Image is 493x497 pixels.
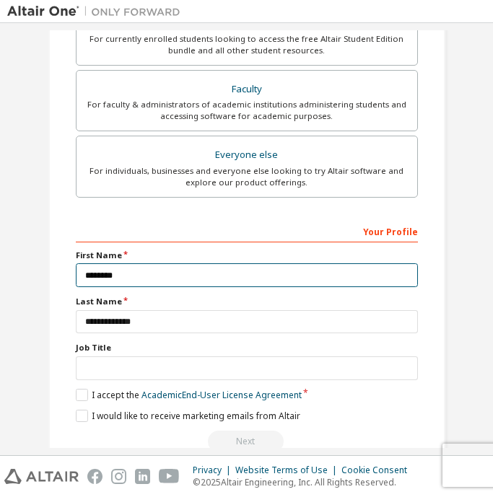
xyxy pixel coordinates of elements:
div: Privacy [193,465,235,476]
div: Your Profile [76,219,418,242]
label: Job Title [76,342,418,353]
div: Cookie Consent [341,465,416,476]
label: I would like to receive marketing emails from Altair [76,410,300,422]
div: For currently enrolled students looking to access the free Altair Student Edition bundle and all ... [85,33,409,56]
div: For individuals, businesses and everyone else looking to try Altair software and explore our prod... [85,165,409,188]
label: I accept the [76,389,302,401]
img: instagram.svg [111,469,126,484]
div: Website Terms of Use [235,465,341,476]
img: linkedin.svg [135,469,150,484]
a: Academic End-User License Agreement [141,389,302,401]
img: facebook.svg [87,469,102,484]
div: For faculty & administrators of academic institutions administering students and accessing softwa... [85,99,409,122]
img: youtube.svg [159,469,180,484]
p: © 2025 Altair Engineering, Inc. All Rights Reserved. [193,476,416,488]
div: Read and acccept EULA to continue [76,431,418,452]
div: Everyone else [85,145,409,165]
img: altair_logo.svg [4,469,79,484]
label: Last Name [76,296,418,307]
img: Altair One [7,4,188,19]
div: Faculty [85,79,409,100]
label: First Name [76,250,418,261]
